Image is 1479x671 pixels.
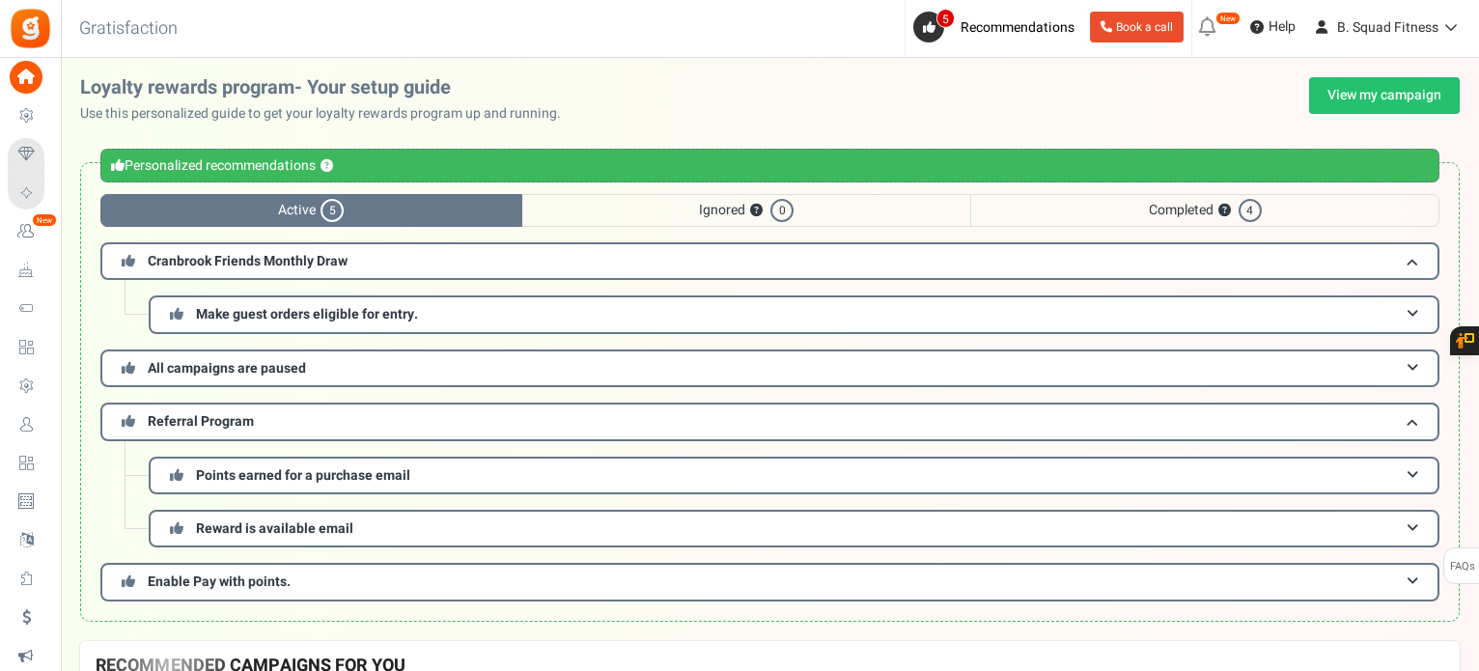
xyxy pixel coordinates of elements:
[148,251,348,271] span: Cranbrook Friends Monthly Draw
[80,104,576,124] p: Use this personalized guide to get your loyalty rewards program up and running.
[8,215,52,248] a: New
[936,9,955,28] span: 5
[1264,17,1296,37] span: Help
[100,194,522,227] span: Active
[196,518,353,539] span: Reward is available email
[1449,548,1475,585] span: FAQs
[961,17,1074,38] span: Recommendations
[913,12,1082,42] a: 5 Recommendations
[750,205,763,217] button: ?
[80,77,576,98] h2: Loyalty rewards program- Your setup guide
[522,194,971,227] span: Ignored
[1309,77,1460,114] a: View my campaign
[58,10,199,48] h3: Gratisfaction
[148,572,291,592] span: Enable Pay with points.
[196,304,418,324] span: Make guest orders eligible for entry.
[196,465,410,486] span: Points earned for a purchase email
[1090,12,1184,42] a: Book a call
[1218,205,1231,217] button: ?
[321,160,333,173] button: ?
[32,213,57,227] em: New
[1215,12,1241,25] em: New
[770,199,794,222] span: 0
[321,199,344,222] span: 5
[148,411,254,432] span: Referral Program
[100,149,1439,182] div: Personalized recommendations
[1337,17,1438,38] span: B. Squad Fitness
[148,358,306,378] span: All campaigns are paused
[9,7,52,50] img: Gratisfaction
[1239,199,1262,222] span: 4
[1242,12,1303,42] a: Help
[970,194,1439,227] span: Completed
